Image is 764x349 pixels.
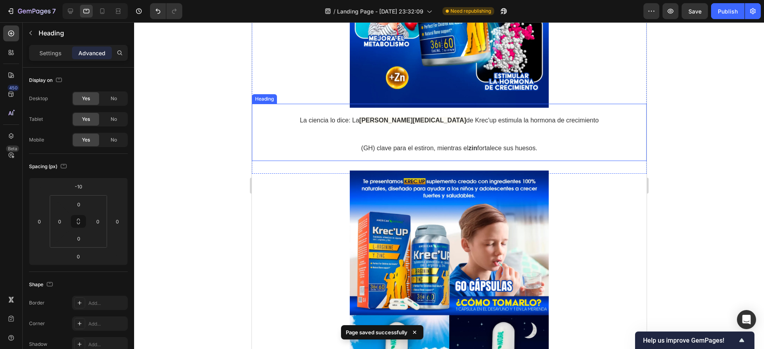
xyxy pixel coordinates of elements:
[29,95,48,102] div: Desktop
[29,320,45,327] div: Corner
[92,215,104,227] input: 0px
[737,310,756,329] div: Open Intercom Messenger
[643,335,746,345] button: Show survey - Help us improve GemPages!
[337,7,423,16] span: Landing Page - [DATE] 23:32:09
[111,116,117,123] span: No
[70,250,86,262] input: 0
[111,95,117,102] span: No
[8,85,19,91] div: 450
[111,136,117,143] span: No
[71,233,87,244] input: 0px
[346,328,407,336] p: Page saved successfully
[82,116,90,123] span: Yes
[82,95,90,102] span: Yes
[29,136,44,143] div: Mobile
[88,300,126,307] div: Add...
[688,8,702,15] span: Save
[252,22,647,349] iframe: Design area
[70,180,86,192] input: -10
[711,3,745,19] button: Publish
[29,116,43,123] div: Tablet
[333,7,335,16] span: /
[6,145,19,152] div: Beta
[682,3,708,19] button: Save
[29,299,45,306] div: Border
[111,215,123,227] input: 0
[33,215,45,227] input: 0
[82,136,90,143] span: Yes
[54,215,66,227] input: 0px
[29,341,47,348] div: Shadow
[718,7,738,16] div: Publish
[88,341,126,348] div: Add...
[88,320,126,328] div: Add...
[29,279,55,290] div: Shape
[71,198,87,210] input: 0px
[39,28,125,38] p: Heading
[3,3,59,19] button: 7
[78,49,105,57] p: Advanced
[450,8,491,15] span: Need republishing
[52,6,56,16] p: 7
[29,161,68,172] div: Spacing (px)
[150,3,182,19] div: Undo/Redo
[39,49,62,57] p: Settings
[29,75,64,86] div: Display on
[643,337,737,344] span: Help us improve GemPages!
